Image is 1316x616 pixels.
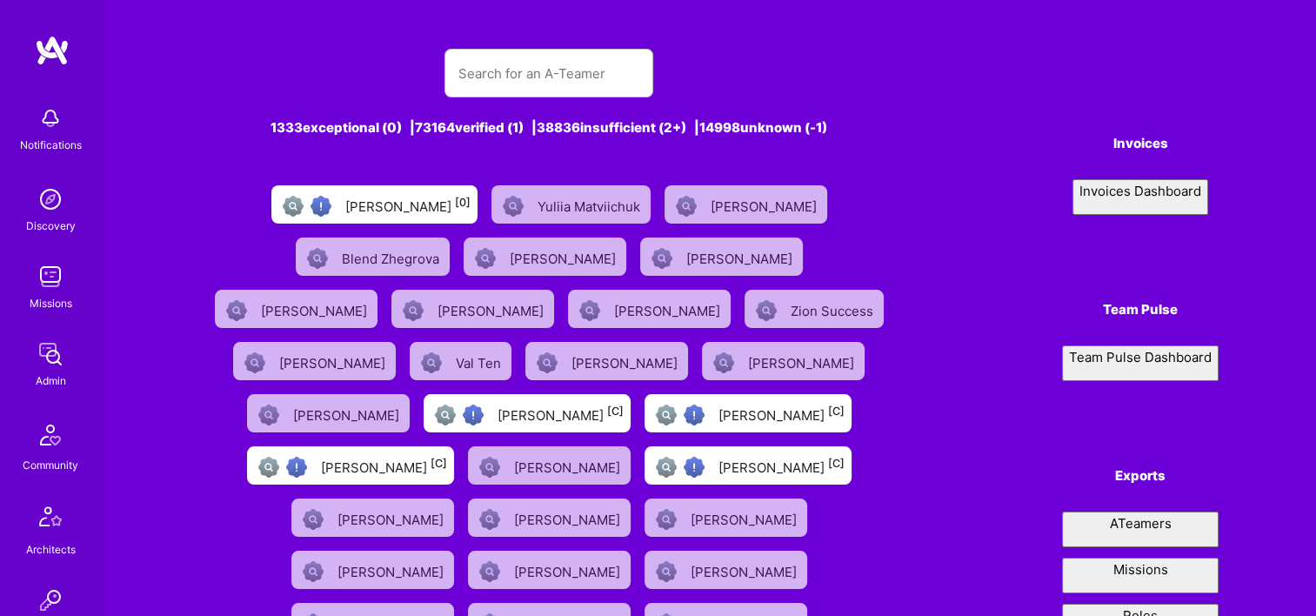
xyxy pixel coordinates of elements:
[303,561,324,582] img: Not Scrubbed
[33,182,68,217] img: discovery
[226,335,403,387] a: Not Scrubbed[PERSON_NAME]
[33,337,68,372] img: admin teamwork
[421,352,442,373] img: Not Scrubbed
[337,559,447,581] div: [PERSON_NAME]
[1062,302,1219,318] h4: Team Pulse
[33,101,68,136] img: bell
[633,231,810,283] a: Not Scrubbed[PERSON_NAME]
[261,298,371,320] div: [PERSON_NAME]
[258,457,279,478] img: Not fully vetted
[26,540,76,559] div: Architects
[240,387,417,439] a: Not Scrubbed[PERSON_NAME]
[607,405,624,418] sup: [C]
[258,405,279,425] img: Not Scrubbed
[345,193,471,216] div: [PERSON_NAME]
[684,405,705,425] img: High Potential User
[384,283,561,335] a: Not Scrubbed[PERSON_NAME]
[510,245,619,268] div: [PERSON_NAME]
[756,300,777,321] img: Not Scrubbed
[695,335,872,387] a: Not Scrubbed[PERSON_NAME]
[656,561,677,582] img: Not Scrubbed
[289,231,457,283] a: Not ScrubbedBlend Zhegrova
[457,231,633,283] a: Not Scrubbed[PERSON_NAME]
[244,352,265,373] img: Not Scrubbed
[1072,179,1208,215] button: Invoices Dashboard
[342,245,443,268] div: Blend Zhegrova
[403,300,424,321] img: Not Scrubbed
[33,259,68,294] img: teamwork
[203,118,896,137] div: 1333 exceptional (0) | 73164 verified (1) | 38836 insufficient (2+) | 14998 unknown (-1)
[514,506,624,529] div: [PERSON_NAME]
[713,352,734,373] img: Not Scrubbed
[264,178,484,231] a: Not fully vettedHigh Potential User[PERSON_NAME][0]
[23,456,78,474] div: Community
[561,283,738,335] a: Not Scrubbed[PERSON_NAME]
[1062,558,1219,593] button: Missions
[658,178,834,231] a: Not Scrubbed[PERSON_NAME]
[638,439,858,492] a: Not fully vettedHigh Potential User[PERSON_NAME][C]
[691,559,800,581] div: [PERSON_NAME]
[484,178,658,231] a: Not ScrubbedYuliia Matviichuk
[461,439,638,492] a: Not Scrubbed[PERSON_NAME]
[686,245,796,268] div: [PERSON_NAME]
[656,509,677,530] img: Not Scrubbed
[651,248,672,269] img: Not Scrubbed
[311,196,331,217] img: High Potential User
[638,387,858,439] a: Not fully vettedHigh Potential User[PERSON_NAME][C]
[36,372,66,390] div: Admin
[456,350,504,372] div: Val Ten
[503,196,524,217] img: Not Scrubbed
[307,248,328,269] img: Not Scrubbed
[321,454,447,477] div: [PERSON_NAME]
[571,350,681,372] div: [PERSON_NAME]
[514,454,624,477] div: [PERSON_NAME]
[20,136,82,154] div: Notifications
[279,350,389,372] div: [PERSON_NAME]
[438,298,547,320] div: [PERSON_NAME]
[1062,512,1219,547] button: ATeamers
[537,352,558,373] img: Not Scrubbed
[475,248,496,269] img: Not Scrubbed
[676,196,697,217] img: Not Scrubbed
[463,405,484,425] img: High Potential User
[417,387,638,439] a: Not fully vettedHigh Potential User[PERSON_NAME][C]
[498,402,624,425] div: [PERSON_NAME]
[303,509,324,530] img: Not Scrubbed
[738,283,891,335] a: Not ScrubbedZion Success
[1062,345,1219,381] button: Team Pulse Dashboard
[656,457,677,478] img: Not fully vetted
[455,196,471,209] sup: [0]
[718,402,845,425] div: [PERSON_NAME]
[718,454,845,477] div: [PERSON_NAME]
[208,283,384,335] a: Not Scrubbed[PERSON_NAME]
[30,294,72,312] div: Missions
[638,492,814,544] a: Not Scrubbed[PERSON_NAME]
[293,402,403,425] div: [PERSON_NAME]
[579,300,600,321] img: Not Scrubbed
[828,405,845,418] sup: [C]
[538,193,644,216] div: Yuliia Matviichuk
[286,457,307,478] img: High Potential User
[479,561,500,582] img: Not Scrubbed
[30,414,71,456] img: Community
[1062,136,1219,151] h4: Invoices
[514,559,624,581] div: [PERSON_NAME]
[431,457,447,470] sup: [C]
[30,499,71,540] img: Architects
[284,544,461,596] a: Not Scrubbed[PERSON_NAME]
[479,509,500,530] img: Not Scrubbed
[458,51,639,96] input: Search for an A-Teamer
[435,405,456,425] img: Not fully vetted
[614,298,724,320] div: [PERSON_NAME]
[283,196,304,217] img: Not fully vetted
[403,335,518,387] a: Not ScrubbedVal Ten
[518,335,695,387] a: Not Scrubbed[PERSON_NAME]
[638,544,814,596] a: Not Scrubbed[PERSON_NAME]
[748,350,858,372] div: [PERSON_NAME]
[337,506,447,529] div: [PERSON_NAME]
[26,217,76,235] div: Discovery
[284,492,461,544] a: Not Scrubbed[PERSON_NAME]
[1062,179,1219,215] a: Invoices Dashboard
[656,405,677,425] img: Not fully vetted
